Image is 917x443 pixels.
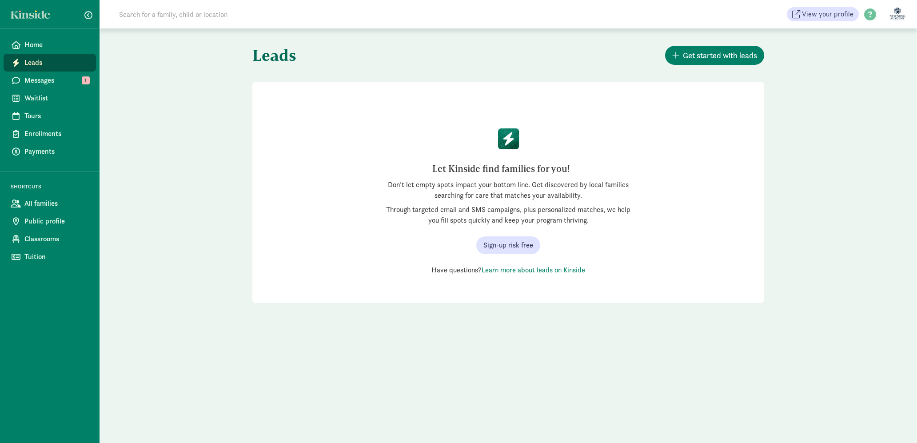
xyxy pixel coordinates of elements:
[24,251,89,262] span: Tuition
[787,7,859,21] a: View your profile
[873,400,917,443] iframe: Chat Widget
[4,230,96,248] a: Classrooms
[802,9,853,20] span: View your profile
[24,57,89,68] span: Leads
[82,76,90,84] span: 1
[382,265,634,275] div: Have questions?
[4,107,96,125] a: Tours
[24,75,89,86] span: Messages
[382,204,634,226] p: Through targeted email and SMS campaigns, plus personalized matches, we help you fill spots quick...
[24,111,89,121] span: Tours
[665,46,764,65] button: Get started with leads
[252,39,506,71] h1: Leads
[24,93,89,104] span: Waitlist
[4,89,96,107] a: Waitlist
[24,234,89,244] span: Classrooms
[24,128,89,139] span: Enrollments
[4,36,96,54] a: Home
[482,265,585,275] a: Learn more about leads on Kinside
[4,125,96,143] a: Enrollments
[4,248,96,266] a: Tuition
[24,146,89,157] span: Payments
[4,54,96,72] a: Leads
[483,240,533,251] span: Sign-up risk free
[24,40,89,50] span: Home
[114,5,363,23] input: Search for a family, child or location
[683,49,757,61] span: Get started with leads
[4,72,96,89] a: Messages 1
[4,195,96,212] a: All families
[24,198,89,209] span: All families
[4,212,96,230] a: Public profile
[382,180,634,201] p: Don’t let empty spots impact your bottom line. Get discovered by local families searching for car...
[24,216,89,227] span: Public profile
[389,162,613,176] h2: Let Kinside find families for you!
[4,143,96,160] a: Payments
[476,236,540,254] button: Sign-up risk free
